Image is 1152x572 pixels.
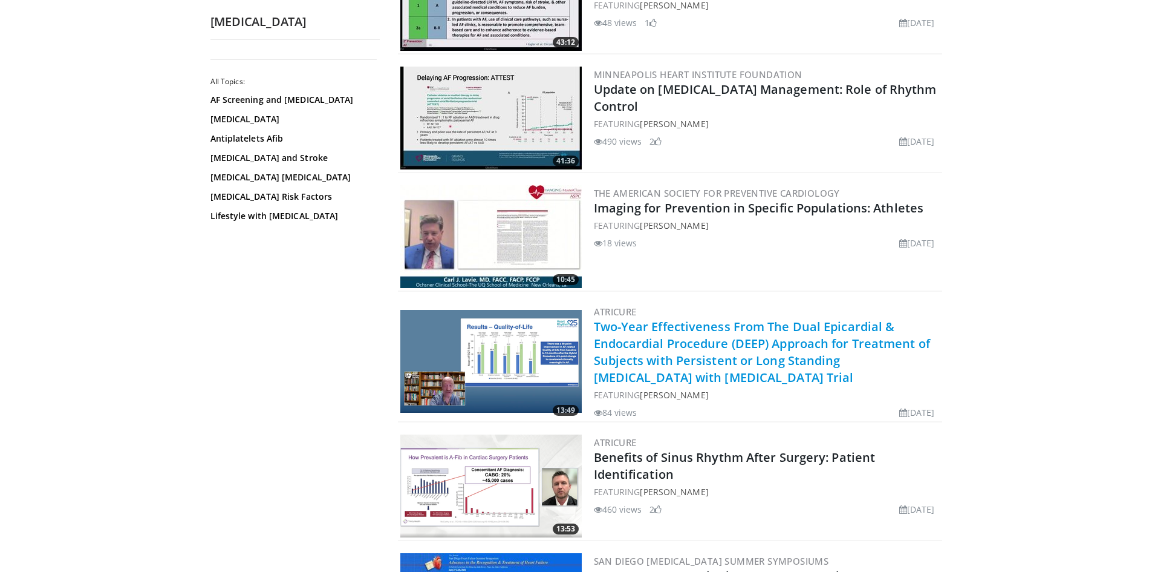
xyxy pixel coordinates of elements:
[553,274,579,285] span: 10:45
[594,406,637,419] li: 84 views
[594,436,637,449] a: AtriCure
[210,133,374,145] a: Antiplatelets Afib
[640,486,708,498] a: [PERSON_NAME]
[899,135,935,148] li: [DATE]
[649,503,662,516] li: 2
[210,191,374,203] a: [MEDICAL_DATA] Risk Factors
[210,77,377,87] h2: All Topics:
[645,16,657,29] li: 1
[594,117,940,130] div: FEATURING
[400,435,582,537] img: 982c273f-2ee1-4c72-ac31-fa6e97b745f7.png.300x170_q85_crop-smart_upscale.png
[553,524,579,534] span: 13:53
[400,185,582,288] a: 10:45
[640,220,708,231] a: [PERSON_NAME]
[210,113,374,125] a: [MEDICAL_DATA]
[594,81,937,114] a: Update on [MEDICAL_DATA] Management: Role of Rhythm Control
[594,389,940,401] div: FEATURING
[640,389,708,401] a: [PERSON_NAME]
[400,310,582,413] img: 91f4c4b6-c59e-46ea-b75c-4eae2205d57d.png.300x170_q85_crop-smart_upscale.png
[594,306,637,318] a: AtriCure
[210,152,374,164] a: [MEDICAL_DATA] and Stroke
[594,68,802,81] a: Minneapolis Heart Institute Foundation
[594,503,642,516] li: 460 views
[400,435,582,537] a: 13:53
[594,16,637,29] li: 48 views
[400,185,582,288] img: 5a20f5a5-645a-456d-badd-eb1d074778bc.300x170_q85_crop-smart_upscale.jpg
[594,555,829,567] a: San Diego [MEDICAL_DATA] Summer Symposiums
[210,94,374,106] a: AF Screening and [MEDICAL_DATA]
[400,67,582,169] img: c9c38897-ba1f-43c0-aa96-77a12168cedc.300x170_q85_crop-smart_upscale.jpg
[553,405,579,416] span: 13:49
[594,318,930,386] a: Two-Year Effectiveness From The Dual Epicardial & Endocardial Procedure (DEEP) Approach for Treat...
[400,310,582,413] a: 13:49
[594,449,876,482] a: Benefits of Sinus Rhythm After Surgery: Patient Identification
[594,219,940,232] div: FEATURING
[899,16,935,29] li: [DATE]
[899,406,935,419] li: [DATE]
[594,485,940,498] div: FEATURING
[594,135,642,148] li: 490 views
[640,118,708,130] a: [PERSON_NAME]
[400,67,582,169] a: 41:36
[553,156,579,166] span: 41:36
[899,503,935,516] li: [DATE]
[594,187,840,199] a: The American Society for Preventive Cardiology
[649,135,662,148] li: 2
[210,210,374,222] a: Lifestyle with [MEDICAL_DATA]
[553,37,579,48] span: 43:12
[210,14,380,30] h2: [MEDICAL_DATA]
[594,237,637,249] li: 18 views
[899,237,935,249] li: [DATE]
[594,200,924,216] a: Imaging for Prevention in Specific Populations: Athletes
[210,171,374,183] a: [MEDICAL_DATA] [MEDICAL_DATA]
